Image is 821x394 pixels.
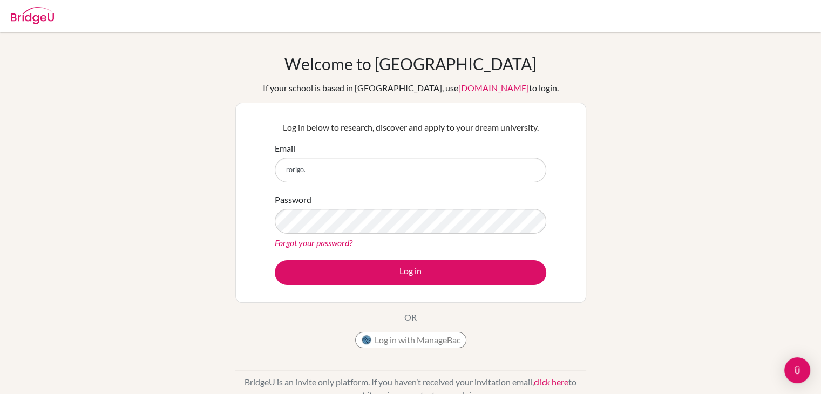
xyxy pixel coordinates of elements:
[784,357,810,383] div: Open Intercom Messenger
[275,142,295,155] label: Email
[11,7,54,24] img: Bridge-U
[355,332,466,348] button: Log in with ManageBac
[275,193,311,206] label: Password
[275,260,546,285] button: Log in
[284,54,537,73] h1: Welcome to [GEOGRAPHIC_DATA]
[275,121,546,134] p: Log in below to research, discover and apply to your dream university.
[534,377,568,387] a: click here
[275,237,352,248] a: Forgot your password?
[404,311,417,324] p: OR
[263,81,559,94] div: If your school is based in [GEOGRAPHIC_DATA], use to login.
[458,83,529,93] a: [DOMAIN_NAME]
